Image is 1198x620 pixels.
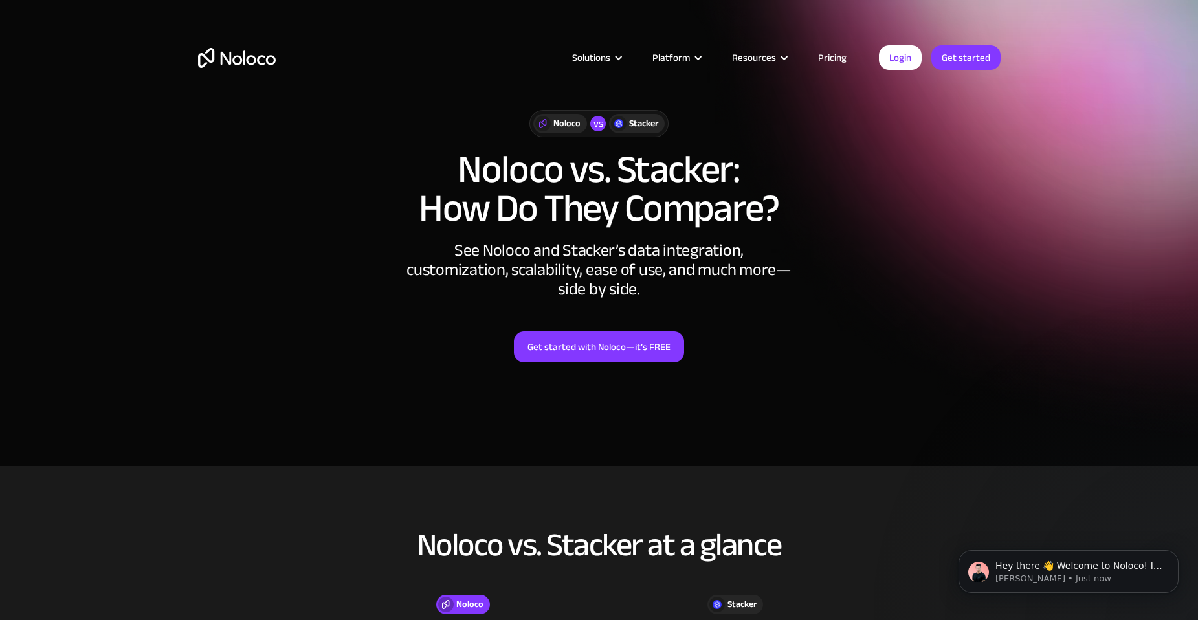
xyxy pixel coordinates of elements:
a: Login [879,45,922,70]
h1: Noloco vs. Stacker: How Do They Compare? [198,150,1001,228]
div: See Noloco and Stacker’s data integration, customization, scalability, ease of use, and much more... [405,241,793,299]
a: Pricing [802,49,863,66]
div: Platform [652,49,690,66]
a: Get started [931,45,1001,70]
div: Noloco [553,116,581,131]
div: Resources [716,49,802,66]
a: Get started with Noloco—it’s FREE [514,331,684,362]
h2: Noloco vs. Stacker at a glance [198,527,1001,562]
div: Stacker [629,116,658,131]
div: Noloco [456,597,483,612]
a: home [198,48,276,68]
div: Solutions [556,49,636,66]
div: Solutions [572,49,610,66]
iframe: Intercom notifications message [939,523,1198,614]
div: Resources [732,49,776,66]
div: Platform [636,49,716,66]
div: Stacker [727,597,757,612]
div: vs [590,116,606,131]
